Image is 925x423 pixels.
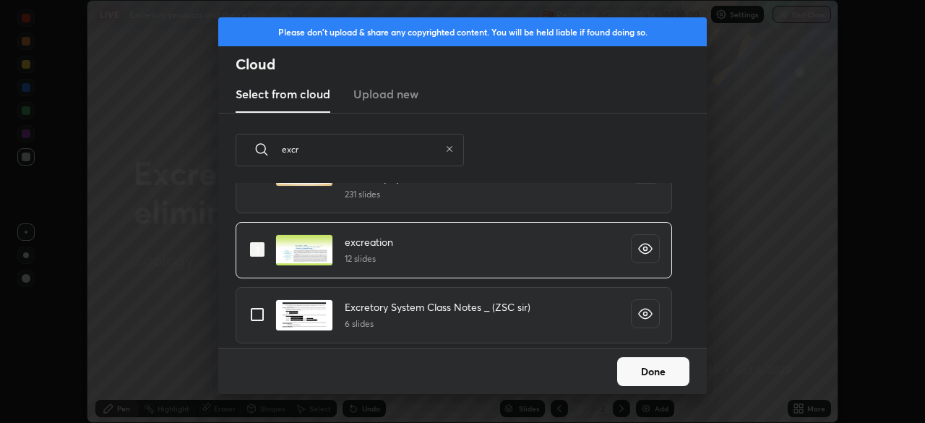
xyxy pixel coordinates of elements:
input: Search [282,119,439,180]
img: 1702523543C4QZB4.pdf [275,299,333,331]
div: Please don't upload & share any copyrighted content. You will be held liable if found doing so. [218,17,707,46]
h4: Excretory System Class Notes _ (ZSC sir) [345,299,530,315]
h4: excreation [345,234,393,249]
div: grid [218,183,689,348]
img: 1690373734N77FXP.pdf [275,234,333,266]
h5: 12 slides [345,252,393,265]
h5: 231 slides [345,188,608,201]
button: Done [617,357,689,386]
h5: 6 slides [345,317,530,330]
h3: Select from cloud [236,85,330,103]
h2: Cloud [236,55,707,74]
